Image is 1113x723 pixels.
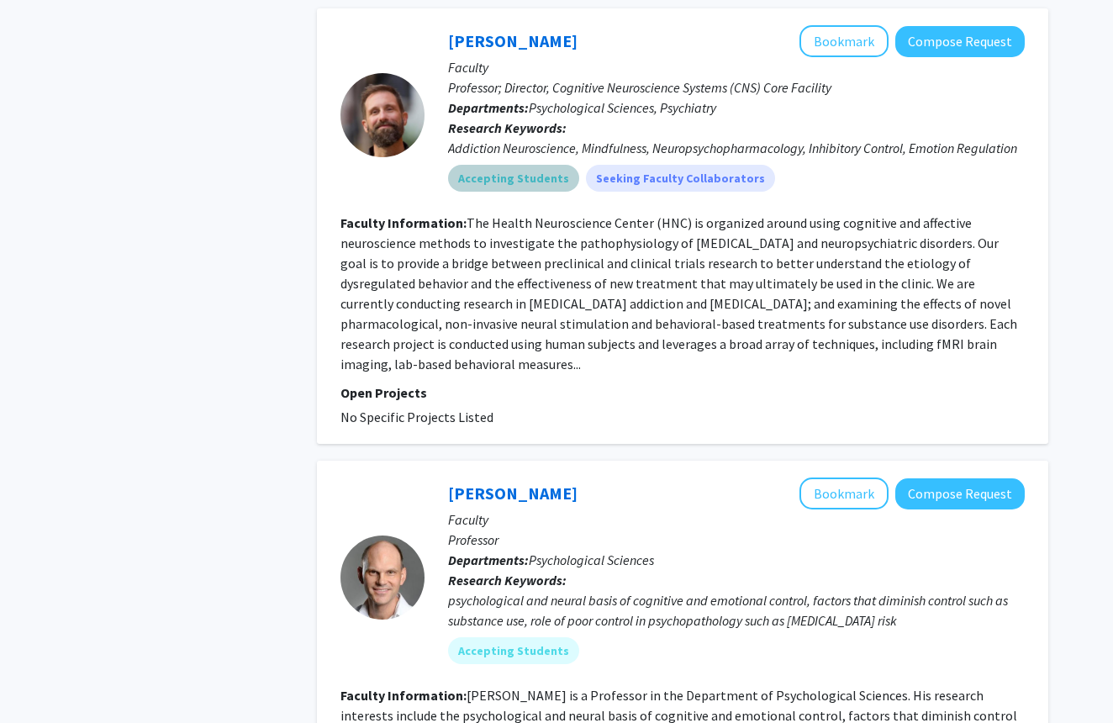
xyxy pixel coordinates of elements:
[448,637,579,664] mat-chip: Accepting Students
[13,647,71,710] iframe: Chat
[448,572,567,588] b: Research Keywords:
[529,99,716,116] span: Psychological Sciences, Psychiatry
[586,165,775,192] mat-chip: Seeking Faculty Collaborators
[448,530,1025,550] p: Professor
[529,551,654,568] span: Psychological Sciences
[340,214,1017,372] fg-read-more: The Health Neuroscience Center (HNC) is organized around using cognitive and affective neuroscien...
[340,409,493,425] span: No Specific Projects Listed
[448,509,1025,530] p: Faculty
[448,57,1025,77] p: Faculty
[340,383,1025,403] p: Open Projects
[340,687,467,704] b: Faculty Information:
[448,165,579,192] mat-chip: Accepting Students
[799,478,889,509] button: Add John Kerns to Bookmarks
[448,551,529,568] b: Departments:
[895,26,1025,57] button: Compose Request to Brett Froeliger
[799,25,889,57] button: Add Brett Froeliger to Bookmarks
[448,590,1025,631] div: psychological and neural basis of cognitive and emotional control, factors that diminish control ...
[340,214,467,231] b: Faculty Information:
[448,119,567,136] b: Research Keywords:
[448,99,529,116] b: Departments:
[448,30,578,51] a: [PERSON_NAME]
[448,483,578,504] a: [PERSON_NAME]
[448,77,1025,98] p: Professor; Director, Cognitive Neuroscience Systems (CNS) Core Facility
[895,478,1025,509] button: Compose Request to John Kerns
[448,138,1025,158] div: Addiction Neuroscience, Mindfulness, Neuropsychopharmacology, Inhibitory Control, Emotion Regulation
